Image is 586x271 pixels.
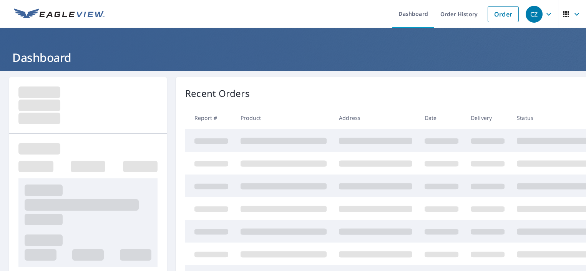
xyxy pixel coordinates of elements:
[465,106,511,129] th: Delivery
[185,86,250,100] p: Recent Orders
[234,106,333,129] th: Product
[185,106,234,129] th: Report #
[333,106,418,129] th: Address
[488,6,519,22] a: Order
[526,6,543,23] div: CZ
[14,8,105,20] img: EV Logo
[9,50,577,65] h1: Dashboard
[418,106,465,129] th: Date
